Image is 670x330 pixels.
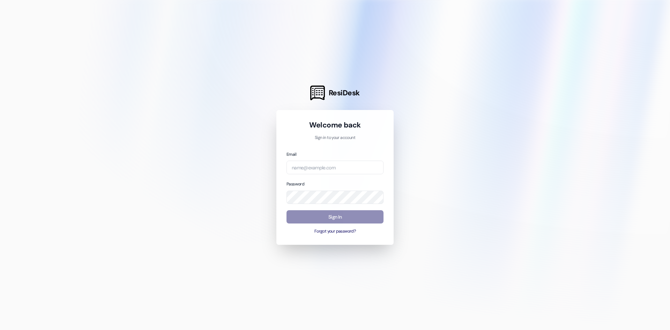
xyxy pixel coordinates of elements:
span: ResiDesk [329,88,360,98]
h1: Welcome back [286,120,384,130]
img: ResiDesk Logo [310,86,325,100]
label: Email [286,152,296,157]
button: Forgot your password? [286,228,384,235]
p: Sign in to your account [286,135,384,141]
input: name@example.com [286,161,384,174]
label: Password [286,181,304,187]
button: Sign In [286,210,384,224]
